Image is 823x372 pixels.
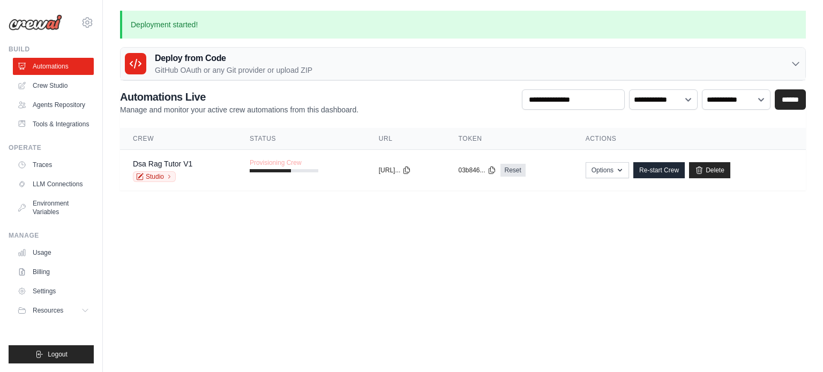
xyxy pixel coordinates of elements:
[13,77,94,94] a: Crew Studio
[155,52,312,65] h3: Deploy from Code
[445,128,572,150] th: Token
[237,128,366,150] th: Status
[13,283,94,300] a: Settings
[573,128,806,150] th: Actions
[13,116,94,133] a: Tools & Integrations
[9,45,94,54] div: Build
[586,162,629,178] button: Options
[366,128,446,150] th: URL
[120,89,358,104] h2: Automations Live
[500,164,526,177] a: Reset
[13,195,94,221] a: Environment Variables
[13,96,94,113] a: Agents Repository
[9,345,94,363] button: Logout
[13,244,94,261] a: Usage
[633,162,685,178] a: Re-start Crew
[13,176,94,193] a: LLM Connections
[33,306,63,315] span: Resources
[250,158,302,167] span: Provisioning Crew
[13,156,94,173] a: Traces
[9,231,94,240] div: Manage
[13,263,94,280] a: Billing
[133,171,176,182] a: Studio
[13,302,94,319] button: Resources
[120,11,806,39] p: Deployment started!
[155,65,312,75] p: GitHub OAuth or any Git provider or upload ZIP
[48,350,68,359] span: Logout
[120,104,358,115] p: Manage and monitor your active crew automations from this dashboard.
[120,128,237,150] th: Crew
[133,160,192,168] a: Dsa Rag Tutor V1
[13,58,94,75] a: Automations
[689,162,730,178] a: Delete
[9,14,62,31] img: Logo
[9,143,94,152] div: Operate
[458,166,496,174] button: 03b846...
